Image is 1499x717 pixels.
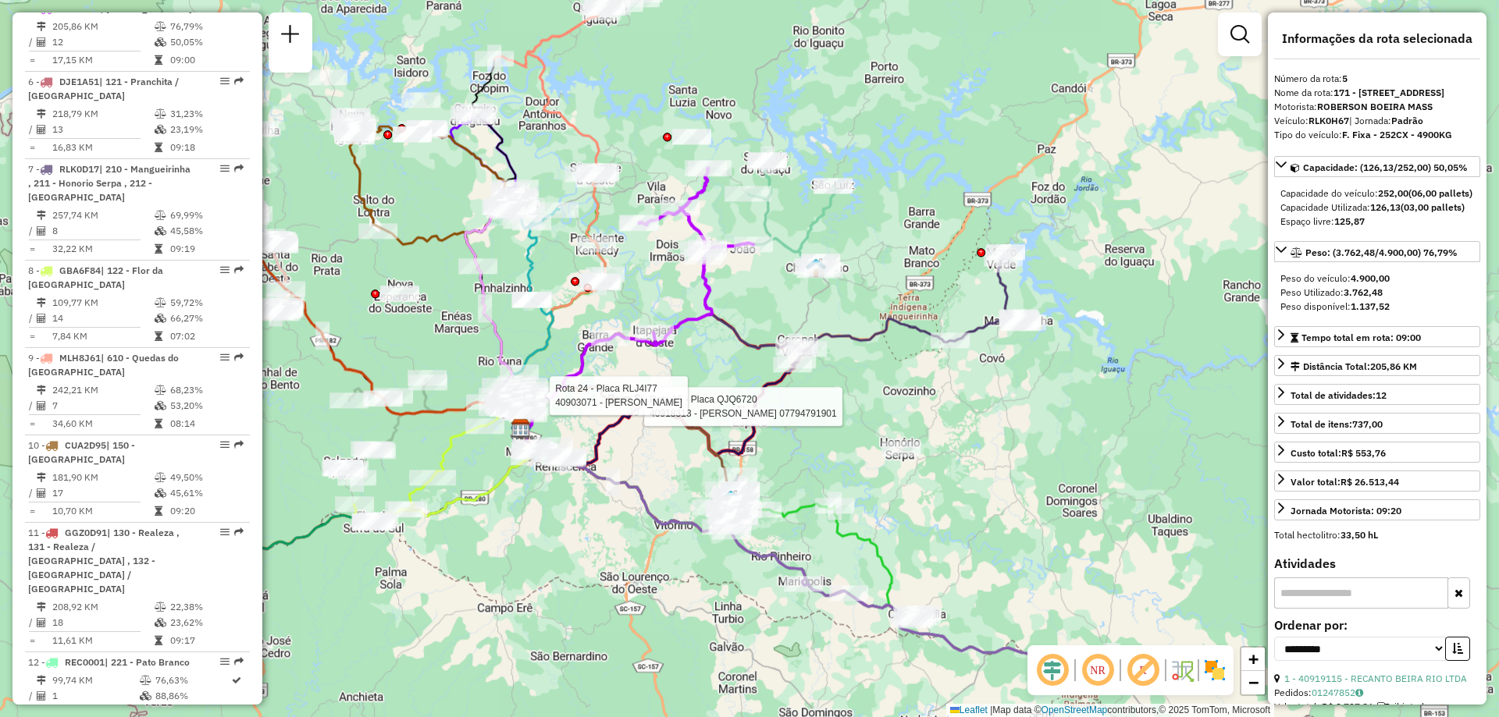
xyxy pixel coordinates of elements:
td: = [28,633,36,648]
span: Peso do veículo: [1280,272,1390,284]
img: Exibir/Ocultar setores [1202,658,1227,683]
td: 07:02 [169,328,244,344]
td: 109,77 KM [52,295,154,311]
div: Capacidade Utilizada: [1280,201,1474,215]
i: % de utilização do peso [155,602,166,612]
span: | 150 - [GEOGRAPHIC_DATA] [28,439,135,465]
span: 11 - [28,527,180,595]
strong: (03,00 pallets) [1401,201,1465,213]
h4: Informações da rota selecionada [1274,31,1480,46]
span: Capacidade: (126,13/252,00) 50,05% [1303,162,1468,173]
i: Total de Atividades [37,226,46,236]
a: 01247852 [1312,687,1363,698]
td: 7 [52,398,154,414]
i: Distância Total [37,22,46,31]
div: Atividade não roteirizada - ROSELI DE FATIMA DE [986,244,1025,260]
img: Chopinzinho [806,257,826,278]
td: = [28,503,36,519]
span: 5 - [28,2,192,14]
span: Exibir todos [1377,701,1434,712]
a: Jornada Motorista: 09:20 [1274,499,1480,520]
strong: 252,00 [1378,187,1408,199]
td: 23,19% [169,122,244,137]
td: 32,22 KM [52,241,154,257]
td: 18 [52,615,154,630]
span: | 121 - Pranchita / [GEOGRAPHIC_DATA] [28,76,179,101]
span: | Jornada: [1349,115,1423,126]
td: 49,50% [169,470,244,485]
td: / [28,223,36,239]
span: | 210 - Mangueirinha , 211 - Honorio Serpa , 212 - [GEOGRAPHIC_DATA] [28,163,190,203]
span: RLK0D17 [59,163,99,175]
div: Veículo: [1274,114,1480,128]
div: Peso Utilizado: [1280,286,1474,300]
td: 09:20 [169,503,244,519]
a: Valor total:R$ 26.513,44 [1274,470,1480,492]
em: Opções [220,76,230,86]
i: % de utilização da cubagem [155,125,166,134]
i: Tempo total em rota [155,244,162,254]
td: 208,92 KM [52,599,154,615]
i: Total de Atividades [37,125,46,134]
i: Total de Atividades [37,618,46,627]
span: Ocultar deslocamento [1034,651,1071,689]
i: Observações [1355,688,1363,697]
td: / [28,688,36,704]
div: Tipo do veículo: [1274,128,1480,142]
i: % de utilização da cubagem [155,618,166,627]
a: Exibir filtros [1224,19,1255,50]
td: 257,74 KM [52,208,154,223]
i: Distância Total [37,602,46,612]
i: Rota otimizada [232,676,241,685]
td: 59,72% [169,295,244,311]
label: Ordenar por: [1274,616,1480,634]
strong: 12 [1376,389,1387,401]
td: / [28,398,36,414]
em: Rota exportada [234,353,244,362]
i: % de utilização do peso [155,211,166,220]
a: Leaflet [950,705,988,715]
i: Tempo total em rota [155,55,162,65]
div: Capacidade: (126,13/252,00) 50,05% [1274,180,1480,235]
a: Zoom out [1241,671,1265,694]
span: − [1248,673,1259,692]
td: 13 [52,122,154,137]
span: | 130 - Realeza , 131 - Realeza / [GEOGRAPHIC_DATA] , 132 - [GEOGRAPHIC_DATA] / [GEOGRAPHIC_DATA] [28,527,180,595]
a: Zoom in [1241,648,1265,671]
div: Espaço livre: [1280,215,1474,229]
div: Peso: (3.762,48/4.900,00) 76,79% [1274,265,1480,320]
div: Pedidos: [1274,686,1480,700]
i: % de utilização da cubagem [140,691,151,701]
td: 88,86% [155,688,226,704]
div: Valor total: R$ 2.737,86 [1274,700,1480,714]
td: 76,63% [155,673,226,688]
img: 706 UDC Light Pato Branco [721,489,741,509]
td: 66,27% [169,311,244,326]
em: Opções [220,164,230,173]
div: Atividade não roteirizada - 50.009.504 CLECI FAT [672,129,711,144]
div: Custo total: [1291,446,1386,460]
span: + [1248,649,1259,669]
div: Nome da rota: [1274,86,1480,100]
td: 181,90 KM [52,470,154,485]
span: 9 - [28,352,179,378]
td: 31,23% [169,106,244,122]
a: Nova sessão e pesquisa [275,19,306,54]
div: Atividade não roteirizada - PRODOCIMO E FILHOS L [407,120,446,136]
td: 34,60 KM [52,416,154,431]
td: 45,61% [169,485,244,501]
div: Valor total: [1291,475,1399,489]
i: Distância Total [37,211,46,220]
div: Atividade não roteirizada - BRUNA FERNANDA ANGOLERI 11543265944 [358,223,397,239]
strong: R$ 26.513,44 [1341,476,1399,488]
td: 69,99% [169,208,244,223]
td: 45,58% [169,223,244,239]
strong: 33,50 hL [1341,529,1378,541]
span: 205,86 KM [1370,360,1417,372]
td: 10,70 KM [52,503,154,519]
em: Rota exportada [234,76,244,86]
div: Atividade não roteirizada - AB SUPERMERCADOS LTD [881,441,920,456]
td: 1 [52,688,139,704]
i: Distância Total [37,385,46,395]
em: Rota exportada [234,527,244,537]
